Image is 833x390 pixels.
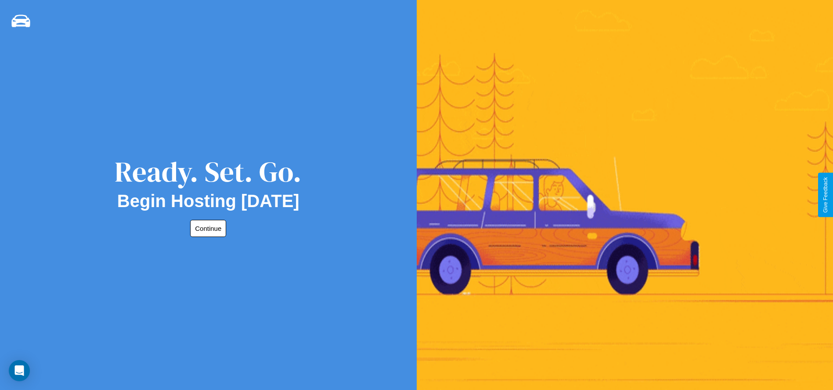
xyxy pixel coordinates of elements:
[115,152,302,191] div: Ready. Set. Go.
[190,220,226,237] button: Continue
[9,360,30,381] div: Open Intercom Messenger
[822,177,829,213] div: Give Feedback
[117,191,299,211] h2: Begin Hosting [DATE]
